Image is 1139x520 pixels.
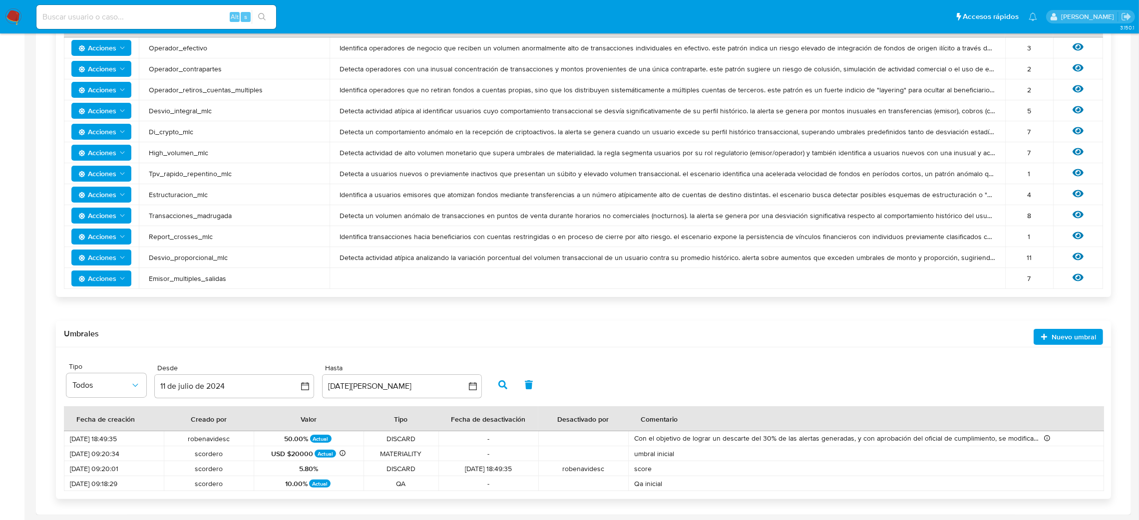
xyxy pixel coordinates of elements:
[231,12,239,21] span: Alt
[1061,12,1118,21] p: manuel.flocco@mercadolibre.com
[252,10,272,24] button: search-icon
[1121,11,1132,22] a: Salir
[36,10,276,23] input: Buscar usuario o caso...
[1029,12,1037,21] a: Notificaciones
[244,12,247,21] span: s
[1120,23,1134,31] span: 3.150.1
[963,11,1019,22] span: Accesos rápidos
